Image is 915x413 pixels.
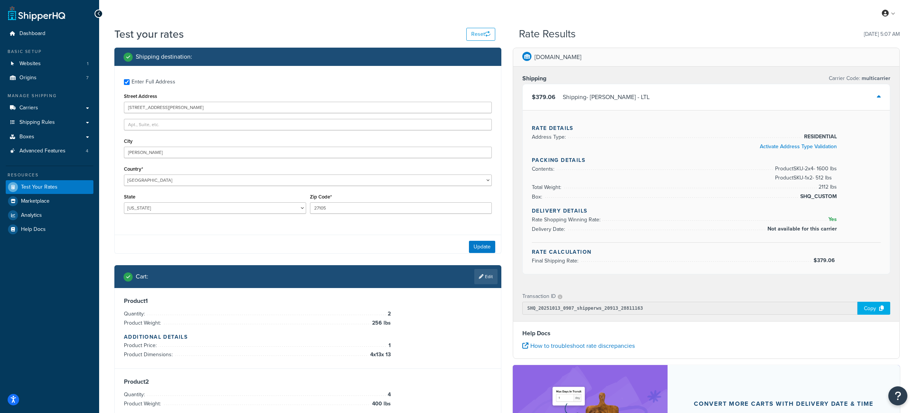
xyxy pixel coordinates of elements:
[19,30,45,37] span: Dashboard
[773,164,837,182] span: Product SKU-2 x 4 - 1600 lbs Product SKU-1 x 2 - 512 lbs
[21,226,46,233] span: Help Docs
[368,350,391,359] span: 4 x 13 x 13
[532,193,544,201] span: Box:
[6,144,93,158] li: Advanced Features
[6,57,93,71] a: Websites1
[136,53,192,60] h2: Shipping destination :
[522,75,546,82] h3: Shipping
[532,216,602,224] span: Rate Shopping Winning Rate:
[6,93,93,99] div: Manage Shipping
[694,400,873,408] div: Convert more carts with delivery date & time
[6,115,93,130] a: Shipping Rules
[860,74,890,82] span: multicarrier
[6,180,93,194] a: Test Your Rates
[124,333,492,341] h4: Additional Details
[532,207,881,215] h4: Delivery Details
[522,291,556,302] p: Transaction ID
[766,224,837,234] span: Not available for this carrier
[802,132,837,141] span: RESIDENTIAL
[124,310,147,318] span: Quantity:
[310,194,332,200] label: Zip Code*
[124,166,143,172] label: Country*
[6,57,93,71] li: Websites
[124,119,492,130] input: Apt., Suite, etc.
[124,138,133,144] label: City
[6,194,93,208] a: Marketplace
[86,75,88,81] span: 7
[19,148,66,154] span: Advanced Features
[124,400,163,408] span: Product Weight:
[532,156,881,164] h4: Packing Details
[532,183,563,191] span: Total Weight:
[19,119,55,126] span: Shipping Rules
[132,77,175,87] div: Enter Full Address
[370,399,391,408] span: 400 lbs
[21,184,58,190] span: Test Your Rates
[6,71,93,85] li: Origins
[21,212,42,219] span: Analytics
[124,341,159,349] span: Product Price:
[469,241,495,253] button: Update
[124,79,130,85] input: Enter Full Address
[466,28,495,41] button: Reset
[532,225,567,233] span: Delivery Date:
[6,144,93,158] a: Advanced Features4
[532,93,555,101] span: $379.06
[817,182,837,192] span: 2112 lbs
[6,71,93,85] a: Origins7
[519,28,576,40] h2: Rate Results
[124,378,492,386] h3: Product 2
[563,92,650,102] div: Shipping - [PERSON_NAME] - LTL
[532,257,580,265] span: Final Shipping Rate:
[522,341,635,350] a: How to troubleshoot rate discrepancies
[87,61,88,67] span: 1
[124,319,163,327] span: Product Weight:
[114,27,184,42] h1: Test your rates
[386,309,391,319] span: 2
[532,133,568,141] span: Address Type:
[864,29,900,40] p: [DATE] 5:07 AM
[888,386,907,405] button: Open Resource Center
[19,105,38,111] span: Carriers
[19,134,34,140] span: Boxes
[6,172,93,178] div: Resources
[21,198,50,205] span: Marketplace
[532,248,881,256] h4: Rate Calculation
[136,273,148,280] h2: Cart :
[370,319,391,328] span: 256 lbs
[535,52,581,62] p: [DOMAIN_NAME]
[532,124,881,132] h4: Rate Details
[814,256,837,264] span: $379.06
[19,61,41,67] span: Websites
[6,223,93,236] a: Help Docs
[829,73,890,84] p: Carrier Code:
[124,351,175,359] span: Product Dimensions:
[532,165,556,173] span: Contents:
[124,194,135,200] label: State
[760,142,837,150] a: Activate Address Type Validation
[19,75,37,81] span: Origins
[857,302,890,315] div: Copy
[6,48,93,55] div: Basic Setup
[124,391,147,399] span: Quantity:
[798,192,837,201] span: SHQ_CUSTOM
[124,93,157,99] label: Street Address
[6,208,93,222] a: Analytics
[474,269,498,284] a: Edit
[827,215,837,224] span: Yes
[6,27,93,41] a: Dashboard
[386,390,391,399] span: 4
[6,101,93,115] a: Carriers
[522,329,890,338] h4: Help Docs
[124,297,492,305] h3: Product 1
[387,341,391,350] span: 1
[6,130,93,144] a: Boxes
